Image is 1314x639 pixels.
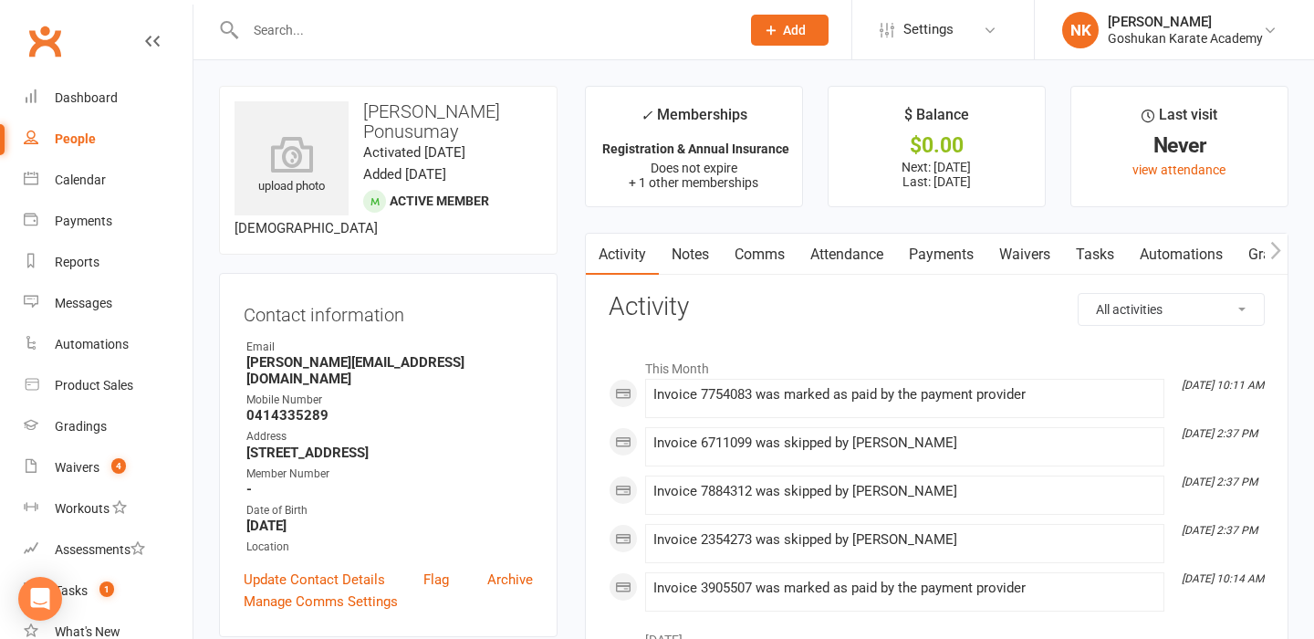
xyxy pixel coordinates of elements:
[641,103,747,137] div: Memberships
[235,220,378,236] span: [DEMOGRAPHIC_DATA]
[55,296,112,310] div: Messages
[602,141,789,156] strong: Registration & Annual Insurance
[24,201,193,242] a: Payments
[659,234,722,276] a: Notes
[55,90,118,105] div: Dashboard
[609,350,1265,379] li: This Month
[845,160,1028,189] p: Next: [DATE] Last: [DATE]
[904,103,969,136] div: $ Balance
[1142,103,1217,136] div: Last visit
[55,378,133,393] div: Product Sales
[246,518,533,534] strong: [DATE]
[246,428,533,445] div: Address
[390,194,489,208] span: Active member
[1182,524,1257,537] i: [DATE] 2:37 PM
[363,166,446,183] time: Added [DATE]
[244,569,385,591] a: Update Contact Details
[18,577,62,621] div: Open Intercom Messenger
[55,337,129,351] div: Automations
[24,119,193,160] a: People
[653,581,1156,596] div: Invoice 3905507 was marked as paid by the payment provider
[586,234,659,276] a: Activity
[235,101,542,141] h3: [PERSON_NAME] Ponusumay
[423,569,449,591] a: Flag
[653,532,1156,548] div: Invoice 2354273 was skipped by [PERSON_NAME]
[798,234,896,276] a: Attendance
[244,591,398,613] a: Manage Comms Settings
[1127,234,1236,276] a: Automations
[24,242,193,283] a: Reports
[246,445,533,461] strong: [STREET_ADDRESS]
[240,17,727,43] input: Search...
[653,435,1156,451] div: Invoice 6711099 was skipped by [PERSON_NAME]
[1088,136,1271,155] div: Never
[1182,379,1264,392] i: [DATE] 10:11 AM
[99,581,114,597] span: 1
[246,539,533,556] div: Location
[24,406,193,447] a: Gradings
[55,214,112,228] div: Payments
[1108,14,1263,30] div: [PERSON_NAME]
[246,407,533,424] strong: 0414335289
[235,136,349,196] div: upload photo
[629,175,758,190] span: + 1 other memberships
[24,283,193,324] a: Messages
[55,419,107,434] div: Gradings
[1182,572,1264,585] i: [DATE] 10:14 AM
[246,392,533,409] div: Mobile Number
[246,502,533,519] div: Date of Birth
[1182,427,1257,440] i: [DATE] 2:37 PM
[55,501,109,516] div: Workouts
[55,131,96,146] div: People
[55,583,88,598] div: Tasks
[24,160,193,201] a: Calendar
[986,234,1063,276] a: Waivers
[751,15,829,46] button: Add
[24,571,193,612] a: Tasks 1
[1063,234,1127,276] a: Tasks
[487,569,533,591] a: Archive
[244,298,533,325] h3: Contact information
[609,293,1265,321] h3: Activity
[24,324,193,365] a: Automations
[1062,12,1099,48] div: NK
[1108,30,1263,47] div: Goshukan Karate Academy
[24,488,193,529] a: Workouts
[55,173,106,187] div: Calendar
[653,484,1156,499] div: Invoice 7884312 was skipped by [PERSON_NAME]
[55,255,99,269] div: Reports
[246,339,533,356] div: Email
[246,481,533,498] strong: -
[903,9,954,50] span: Settings
[1182,476,1257,488] i: [DATE] 2:37 PM
[363,144,465,161] time: Activated [DATE]
[896,234,986,276] a: Payments
[845,136,1028,155] div: $0.00
[783,23,806,37] span: Add
[24,365,193,406] a: Product Sales
[22,18,68,64] a: Clubworx
[641,107,652,124] i: ✓
[55,624,120,639] div: What's New
[55,542,145,557] div: Assessments
[24,529,193,571] a: Assessments
[24,78,193,119] a: Dashboard
[246,354,533,387] strong: [PERSON_NAME][EMAIL_ADDRESS][DOMAIN_NAME]
[653,387,1156,403] div: Invoice 7754083 was marked as paid by the payment provider
[722,234,798,276] a: Comms
[651,161,737,175] span: Does not expire
[24,447,193,488] a: Waivers 4
[1132,162,1225,177] a: view attendance
[111,458,126,474] span: 4
[55,460,99,475] div: Waivers
[246,466,533,483] div: Member Number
